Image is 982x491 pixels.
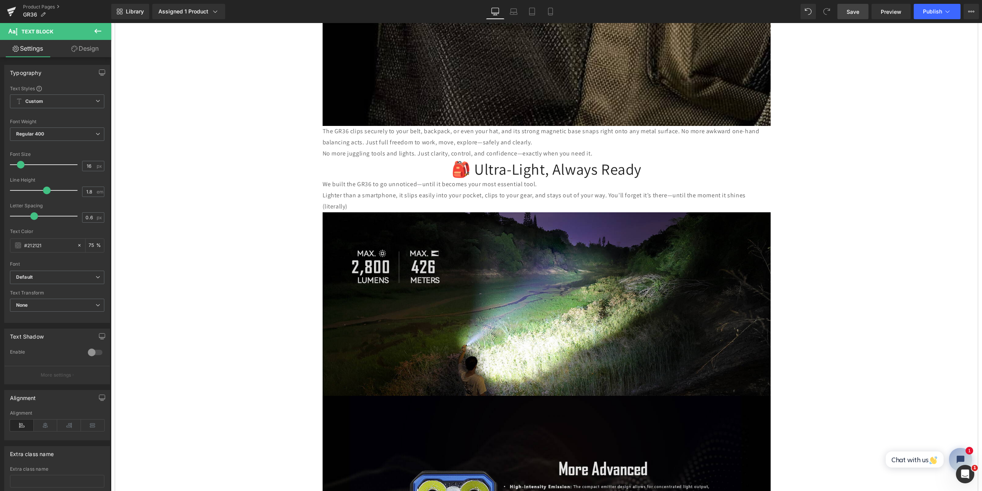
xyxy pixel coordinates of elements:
span: Text Block [21,28,53,35]
div: Alignment [10,410,104,416]
div: Assigned 1 Product [158,8,219,15]
div: Text Styles [10,85,104,91]
p: We built the GR36 to go unnoticed—until it becomes your most essential tool. [212,156,660,167]
a: Desktop [486,4,504,19]
div: Line Height [10,177,104,183]
p: The GR36 clips securely to your belt, backpack, or even your hat, and its strong magnetic base sn... [212,103,660,125]
b: Regular 400 [16,131,44,137]
button: More settings [5,366,110,384]
iframe: Intercom live chat [956,465,974,483]
div: Typography [10,65,41,76]
p: Lighter than a smartphone, it slips easily into your pocket, clips to your gear, and stays out of... [212,167,660,189]
div: Text Transform [10,290,104,296]
img: IMALENT GR35 4 in 1 EDC Torch [212,189,660,373]
b: None [16,302,28,308]
span: 1 [972,465,978,471]
a: Design [57,40,113,57]
div: Enable [10,349,80,357]
div: Font Weight [10,119,104,124]
div: Extra class name [10,446,54,457]
p: More settings [41,372,71,379]
div: % [86,239,104,252]
span: Publish [923,8,942,15]
button: More [964,4,979,19]
span: px [97,164,103,169]
span: Save [847,8,859,16]
span: GR36 [23,12,37,18]
a: Tablet [523,4,541,19]
div: Text Color [10,229,104,234]
span: Preview [881,8,901,16]
div: Font Size [10,152,104,157]
iframe: Tidio Chat [766,418,868,455]
div: Font [10,261,104,267]
p: No more juggling tools and lights. Just clarity, control, and confidence—exactly when you need it. [212,125,660,136]
div: Extra class name [10,466,104,472]
a: Mobile [541,4,560,19]
button: Undo [801,4,816,19]
div: Alignment [10,390,36,401]
span: Library [126,8,144,15]
span: em [97,189,103,194]
a: Product Pages [23,4,111,10]
div: Text Shadow [10,329,44,340]
button: Redo [819,4,834,19]
span: px [97,215,103,220]
b: Custom [25,98,43,105]
input: Color [24,241,73,250]
div: Letter Spacing [10,203,104,208]
h1: 🎒 Ultra-Light, Always Ready [212,136,660,156]
a: Laptop [504,4,523,19]
a: Preview [872,4,911,19]
button: Publish [914,4,961,19]
a: New Library [111,4,149,19]
i: Default [16,274,33,281]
